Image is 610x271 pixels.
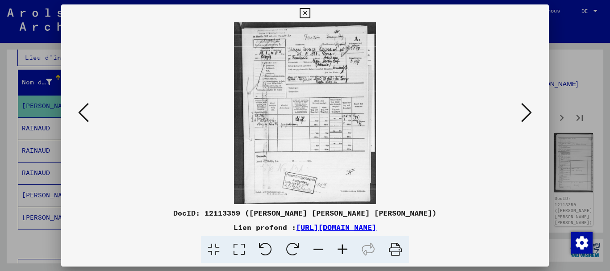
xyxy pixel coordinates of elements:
[571,232,593,254] img: Modifier le consentement
[173,208,437,217] font: DocID: 12113359 ([PERSON_NAME] [PERSON_NAME] [PERSON_NAME])
[92,22,519,204] img: 022.jpg
[234,223,296,232] font: Lien profond :
[296,223,376,232] a: [URL][DOMAIN_NAME]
